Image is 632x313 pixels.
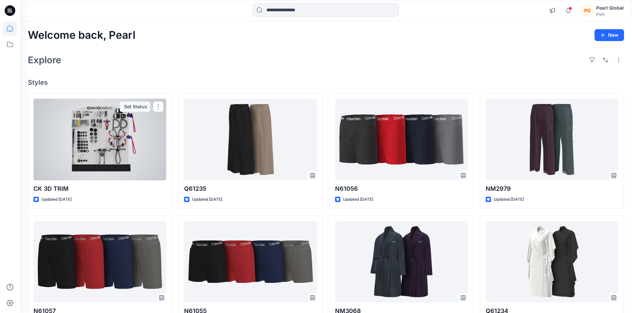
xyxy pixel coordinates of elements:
a: NM3068 [335,221,468,303]
p: Updated [DATE] [41,196,72,203]
p: Updated [DATE] [343,196,373,203]
h4: Styles [28,78,624,86]
p: Updated [DATE] [192,196,222,203]
div: PVH [596,12,624,17]
p: CK 3D TRIM [34,184,166,193]
div: PG [582,5,594,17]
a: N61055 [184,221,317,303]
div: Pearl Global [596,4,624,12]
h2: Explore [28,55,61,65]
p: Q61235 [184,184,317,193]
a: N61057 [34,221,166,303]
p: NM2979 [486,184,618,193]
h2: Welcome back, Pearl [28,29,135,41]
p: Updated [DATE] [494,196,524,203]
button: New [595,29,624,41]
a: Q61234 [486,221,618,303]
p: N61056 [335,184,468,193]
a: NM2979 [486,99,618,181]
a: Q61235 [184,99,317,181]
a: CK 3D TRIM [34,99,166,181]
a: N61056 [335,99,468,181]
